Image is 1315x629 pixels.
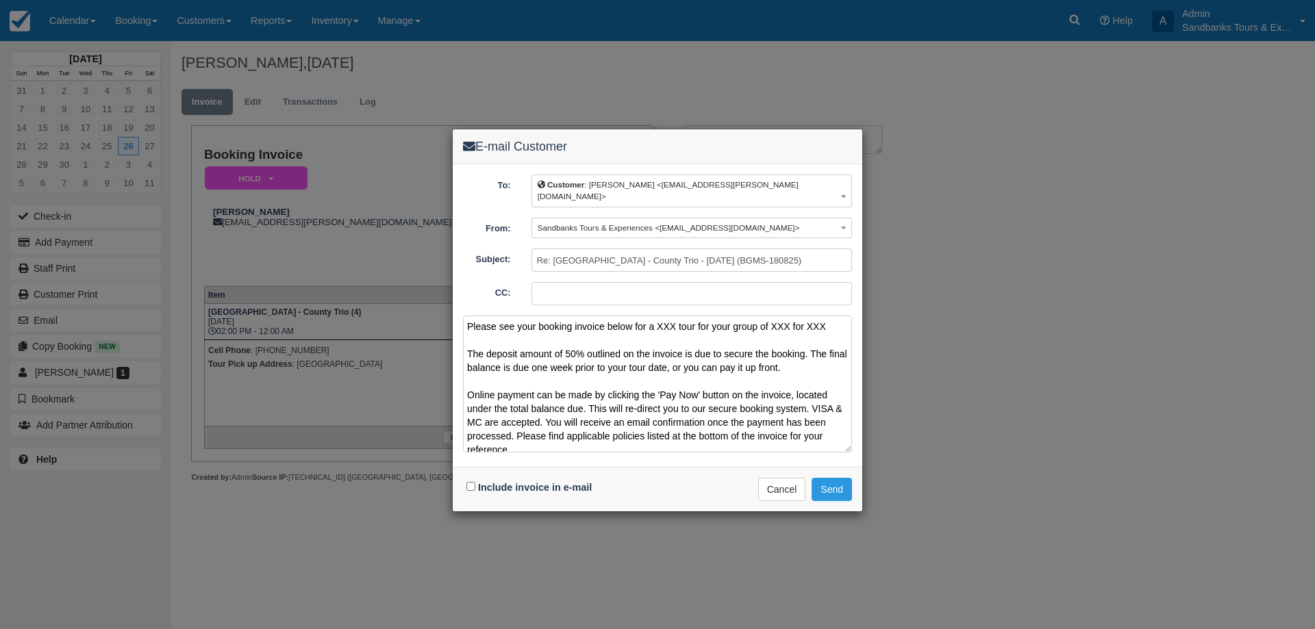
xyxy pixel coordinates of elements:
label: Subject: [453,248,521,266]
label: From: [453,218,521,235]
button: Send [812,478,852,501]
button: Customer: [PERSON_NAME] <[EMAIL_ADDRESS][PERSON_NAME][DOMAIN_NAME]> [531,175,852,207]
span: : [PERSON_NAME] <[EMAIL_ADDRESS][PERSON_NAME][DOMAIN_NAME]> [538,180,799,201]
b: Customer [547,180,584,189]
button: Cancel [758,478,806,501]
span: Sandbanks Tours & Experiences <[EMAIL_ADDRESS][DOMAIN_NAME]> [538,223,800,232]
label: Include invoice in e-mail [478,482,592,493]
h4: E-mail Customer [463,140,852,154]
label: To: [453,175,521,192]
button: Sandbanks Tours & Experiences <[EMAIL_ADDRESS][DOMAIN_NAME]> [531,218,852,239]
label: CC: [453,282,521,300]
